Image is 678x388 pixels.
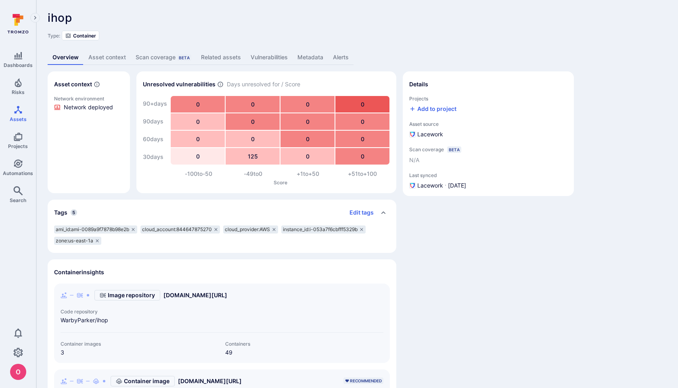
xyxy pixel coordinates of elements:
span: Image repository [108,291,155,299]
span: Container image [124,377,169,385]
span: ihop [48,11,72,25]
div: -100 to -50 [171,170,226,178]
div: -49 to 0 [226,170,281,178]
h2: Asset context [54,80,92,88]
span: [DATE] [448,181,466,190]
a: [DOMAIN_NAME][URL] [163,291,227,299]
span: ♥ RECOMMENDED [345,378,382,384]
div: Beta [177,54,191,61]
span: Risks [12,89,25,95]
div: 0 [171,148,225,165]
span: Projects [409,96,567,102]
a: WarbyParker/ihop [61,317,108,323]
a: Related assets [196,50,246,65]
div: +1 to +50 [280,170,335,178]
li: Network deployed [54,103,123,111]
span: Code repository [61,309,383,315]
a: Overview [48,50,84,65]
a: [DOMAIN_NAME][URL] [178,377,242,385]
div: 0 [280,131,335,147]
svg: Automatically discovered context associated with the asset [94,81,100,88]
a: Vulnerabilities [246,50,293,65]
a: Metadata [293,50,328,65]
a: Click to view evidence [52,94,125,113]
div: Beta [447,146,461,153]
button: Expand navigation menu [30,13,40,23]
span: N/A [409,156,419,164]
div: 0 [171,113,225,130]
span: Container images [61,341,219,347]
span: Container [73,33,96,39]
div: Lacework [409,130,443,138]
p: · [445,181,446,190]
span: 5 [71,209,77,216]
p: Score [171,179,390,186]
div: 0 [226,96,280,113]
div: 0 [171,131,225,147]
div: instance_id:i-053a7f6cbfff5329b [281,225,366,234]
div: 125 [226,148,280,165]
a: Alerts [328,50,354,65]
span: Projects [8,143,28,149]
span: Automations [3,170,33,176]
a: Asset context [84,50,131,65]
div: 0 [335,96,389,113]
span: Assets [10,116,27,122]
div: Asset tabs [48,50,667,65]
div: 0 [226,113,280,130]
div: zone:us-east-1a [54,237,101,245]
div: 0 [280,148,335,165]
div: 60 days [143,131,167,147]
span: cloud_provider:AWS [225,226,270,233]
span: Lacework [417,181,443,190]
div: 0 [280,113,335,130]
h2: Container insights [54,268,104,276]
div: 0 [335,113,389,130]
img: ACg8ocJcCe-YbLxGm5tc0PuNRxmgP8aEm0RBXn6duO8aeMVK9zjHhw=s96-c [10,364,26,380]
p: Network environment [54,96,123,102]
div: ami_id:ami-0089a9f7878b98e2b [54,225,137,234]
span: zone:us-east-1a [56,238,93,244]
div: 0 [226,131,280,147]
div: oleg malkov [10,364,26,380]
h2: Tags [54,209,67,217]
div: Scan coverage [136,53,191,61]
div: +51 to +100 [335,170,390,178]
div: cloud_provider:AWS [223,225,278,234]
a: 49 [225,349,232,356]
h2: Details [409,80,428,88]
span: Type: [48,33,60,39]
button: Edit tags [343,206,374,219]
span: cloud_account:844647875270 [142,226,212,233]
div: 0 [280,96,335,113]
button: Add to project [409,105,456,113]
span: Days unresolved for / Score [227,80,300,89]
span: Scan coverage [409,146,444,152]
span: Search [10,197,26,203]
i: Expand navigation menu [32,15,38,21]
div: 30 days [143,149,167,165]
div: cloud_account:844647875270 [140,225,220,234]
span: instance_id:i-053a7f6cbfff5329b [283,226,358,233]
a: 3 [61,349,64,356]
div: 0 [335,131,389,147]
div: 0 [171,96,225,113]
span: ami_id:ami-0089a9f7878b98e2b [56,226,129,233]
div: 90 days [143,113,167,129]
div: 0 [335,148,389,165]
h2: Unresolved vulnerabilities [143,80,216,88]
span: Containers [225,341,383,347]
span: Number of vulnerabilities in status ‘Open’ ‘Triaged’ and ‘In process’ divided by score and scanne... [217,80,224,89]
span: Last synced [409,172,567,178]
span: Asset source [409,121,567,127]
div: 90+ days [143,96,167,112]
span: Dashboards [4,62,33,68]
div: Collapse tags [48,200,396,225]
